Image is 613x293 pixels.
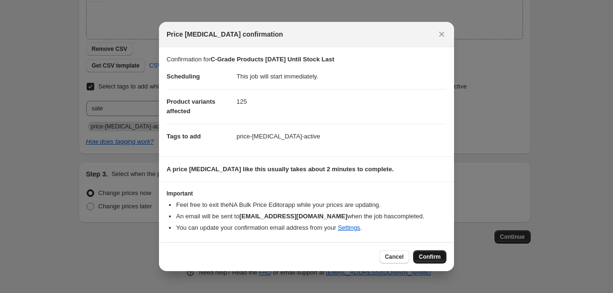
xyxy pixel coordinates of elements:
b: C-Grade Products [DATE] Until Stock Last [210,56,334,63]
span: Tags to add [167,133,201,140]
a: Settings [338,224,360,231]
li: You can update your confirmation email address from your . [176,223,446,233]
p: Confirmation for [167,55,446,64]
h3: Important [167,190,446,197]
dd: 125 [237,89,446,114]
button: Confirm [413,250,446,264]
button: Cancel [379,250,409,264]
li: An email will be sent to when the job has completed . [176,212,446,221]
span: Scheduling [167,73,200,80]
b: A price [MEDICAL_DATA] like this usually takes about 2 minutes to complete. [167,166,394,173]
span: Confirm [419,253,441,261]
dd: This job will start immediately. [237,64,446,89]
button: Close [435,28,448,41]
dd: price-[MEDICAL_DATA]-active [237,124,446,149]
b: [EMAIL_ADDRESS][DOMAIN_NAME] [239,213,347,220]
span: Price [MEDICAL_DATA] confirmation [167,29,283,39]
span: Cancel [385,253,404,261]
li: Feel free to exit the NA Bulk Price Editor app while your prices are updating. [176,200,446,210]
span: Product variants affected [167,98,216,115]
